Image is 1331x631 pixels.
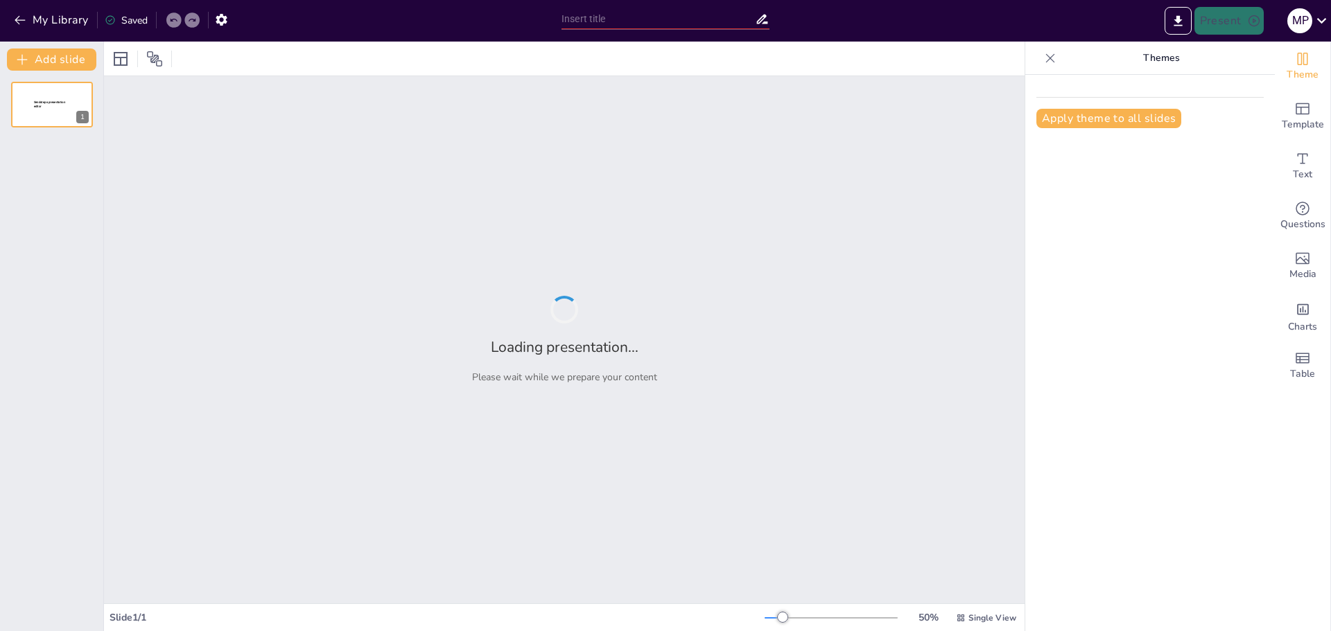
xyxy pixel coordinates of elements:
div: Add ready made slides [1275,91,1330,141]
button: Present [1194,7,1264,35]
h2: Loading presentation... [491,337,638,357]
div: Add a table [1275,341,1330,391]
button: My Library [10,9,94,31]
div: M P [1287,8,1312,33]
span: Questions [1280,217,1325,232]
input: Insert title [562,9,755,29]
span: Text [1293,167,1312,182]
span: Template [1282,117,1324,132]
span: Sendsteps presentation editor [34,100,65,108]
button: Export to PowerPoint [1165,7,1192,35]
span: Position [146,51,163,67]
button: Apply theme to all slides [1036,109,1181,128]
span: Theme [1287,67,1319,82]
div: 1 [76,111,89,123]
div: Change the overall theme [1275,42,1330,91]
span: Charts [1288,319,1317,335]
p: Please wait while we prepare your content [472,371,657,384]
p: Themes [1061,42,1261,75]
div: 1 [11,82,93,127]
div: Add images, graphics, shapes or video [1275,241,1330,291]
div: Layout [110,48,132,70]
button: Add slide [7,48,96,71]
span: Table [1290,366,1315,382]
div: Get real-time input from your audience [1275,191,1330,241]
div: Slide 1 / 1 [110,611,765,624]
span: Media [1289,267,1316,282]
div: Saved [105,14,148,27]
div: 50 % [912,611,945,624]
div: Add text boxes [1275,141,1330,191]
button: M P [1287,7,1312,35]
span: Single View [968,612,1016,623]
div: Add charts and graphs [1275,291,1330,341]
